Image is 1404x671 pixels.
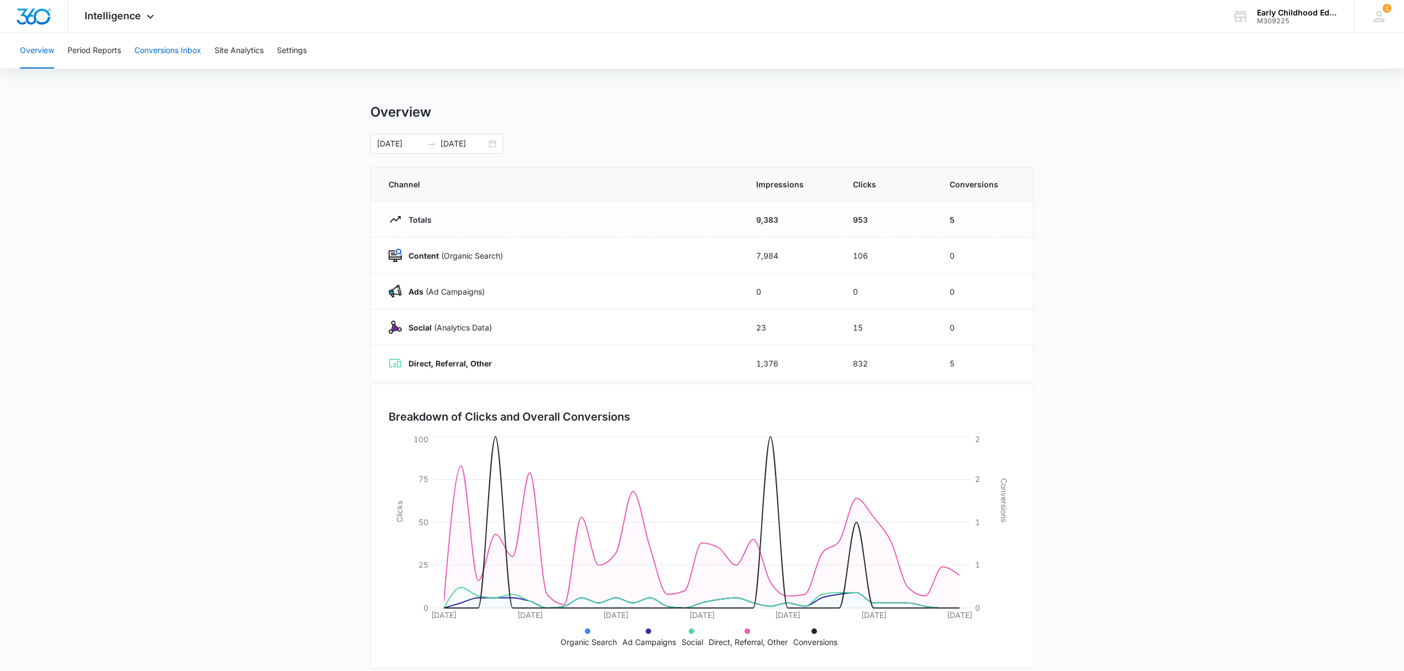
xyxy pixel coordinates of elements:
td: 9,383 [743,202,840,238]
tspan: [DATE] [431,610,457,620]
td: 1,376 [743,345,840,381]
div: account id [1257,17,1338,25]
input: Start date [377,138,423,150]
tspan: 2 [975,434,980,444]
td: 953 [840,202,936,238]
td: 106 [840,238,936,274]
button: Period Reports [67,33,121,69]
p: Direct, Referral, Other [709,636,788,648]
input: End date [441,138,486,150]
td: 15 [840,310,936,345]
img: Social [389,321,402,334]
strong: Ads [408,287,423,296]
tspan: 0 [975,603,980,612]
tspan: Conversions [999,478,1009,522]
div: notifications count [1382,4,1391,13]
td: 0 [840,274,936,310]
p: Conversions [793,636,837,648]
tspan: [DATE] [861,610,887,620]
span: Clicks [853,179,923,190]
img: Content [389,249,402,262]
p: (Organic Search) [402,250,503,261]
td: 23 [743,310,840,345]
p: Organic Search [560,636,617,648]
tspan: Clicks [395,501,404,522]
span: Impressions [756,179,826,190]
p: (Ad Campaigns) [402,286,485,297]
button: Settings [277,33,307,69]
p: Ad Campaigns [622,636,676,648]
tspan: [DATE] [689,610,715,620]
span: swap-right [427,139,436,148]
td: 0 [936,274,1033,310]
td: 0 [936,238,1033,274]
span: to [427,139,436,148]
span: Conversions [950,179,1015,190]
td: 7,984 [743,238,840,274]
div: account name [1257,8,1338,17]
tspan: [DATE] [775,610,800,620]
tspan: [DATE] [947,610,972,620]
span: Intelligence [85,10,141,22]
tspan: [DATE] [603,610,628,620]
strong: Social [408,323,432,332]
tspan: 25 [418,560,428,569]
td: 0 [743,274,840,310]
tspan: 1 [975,517,980,527]
tspan: 50 [418,517,428,527]
tspan: 75 [418,474,428,484]
strong: Direct, Referral, Other [408,359,492,368]
tspan: 0 [423,603,428,612]
button: Conversions Inbox [134,33,201,69]
h3: Breakdown of Clicks and Overall Conversions [389,408,630,425]
strong: Content [408,251,439,260]
td: 5 [936,345,1033,381]
h1: Overview [370,104,431,120]
p: Social [682,636,703,648]
td: 832 [840,345,936,381]
span: Channel [389,179,730,190]
img: Ads [389,285,402,298]
td: 0 [936,310,1033,345]
tspan: 2 [975,474,980,484]
td: 5 [936,202,1033,238]
tspan: 100 [413,434,428,444]
span: 1 [1382,4,1391,13]
tspan: [DATE] [517,610,543,620]
tspan: 1 [975,560,980,569]
button: Overview [20,33,54,69]
p: (Analytics Data) [402,322,492,333]
p: Totals [402,214,432,226]
button: Site Analytics [214,33,264,69]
